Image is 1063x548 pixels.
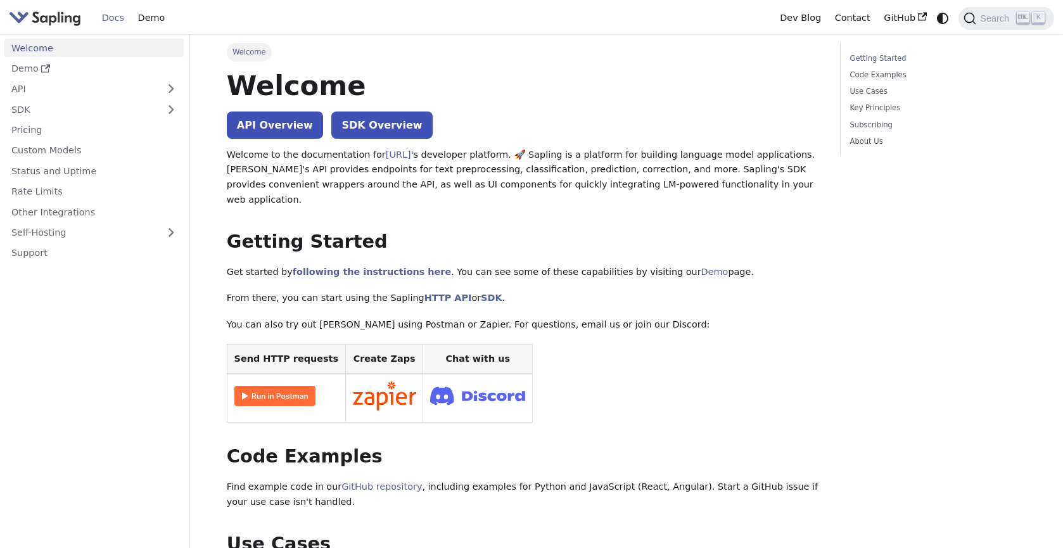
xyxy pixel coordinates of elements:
button: Search (Ctrl+K) [958,7,1053,30]
p: Get started by . You can see some of these capabilities by visiting our page. [227,265,822,280]
th: Create Zaps [345,344,423,374]
a: HTTP API [424,293,472,303]
a: Subscribing [850,119,1022,131]
a: SDK [481,293,502,303]
p: From there, you can start using the Sapling or . [227,291,822,306]
a: Code Examples [850,69,1022,81]
p: Find example code in our , including examples for Python and JavaScript (React, Angular). Start a... [227,480,822,510]
a: Demo [701,267,729,277]
a: API Overview [227,112,323,139]
a: Dev Blog [773,8,827,28]
a: Status and Uptime [4,162,184,180]
span: Welcome [227,43,272,61]
h2: Code Examples [227,445,822,468]
a: Docs [95,8,131,28]
th: Chat with us [423,344,533,374]
p: You can also try out [PERSON_NAME] using Postman or Zapier. For questions, email us or join our D... [227,317,822,333]
a: Rate Limits [4,182,184,201]
a: [URL] [386,150,411,160]
a: Custom Models [4,141,184,160]
a: Sapling.ai [9,9,86,27]
a: Pricing [4,121,184,139]
img: Connect in Zapier [353,381,416,411]
a: following the instructions here [293,267,451,277]
img: Join Discord [430,383,525,409]
a: Self-Hosting [4,224,184,242]
a: Use Cases [850,86,1022,98]
span: Search [976,13,1017,23]
button: Switch between dark and light mode (currently system mode) [934,9,952,27]
img: Sapling.ai [9,9,81,27]
a: SDK Overview [331,112,432,139]
kbd: K [1032,12,1045,23]
th: Send HTTP requests [227,344,345,374]
a: About Us [850,136,1022,148]
a: Contact [828,8,877,28]
a: GitHub [877,8,933,28]
img: Run in Postman [234,386,315,406]
a: Support [4,244,184,262]
a: Welcome [4,39,184,57]
button: Expand sidebar category 'SDK' [158,100,184,118]
a: Getting Started [850,53,1022,65]
h1: Welcome [227,68,822,103]
a: API [4,80,158,98]
p: Welcome to the documentation for 's developer platform. 🚀 Sapling is a platform for building lang... [227,148,822,208]
a: Key Principles [850,102,1022,114]
h2: Getting Started [227,231,822,253]
a: Demo [131,8,172,28]
nav: Breadcrumbs [227,43,822,61]
a: SDK [4,100,158,118]
a: Other Integrations [4,203,184,221]
button: Expand sidebar category 'API' [158,80,184,98]
a: GitHub repository [341,481,422,492]
a: Demo [4,60,184,78]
